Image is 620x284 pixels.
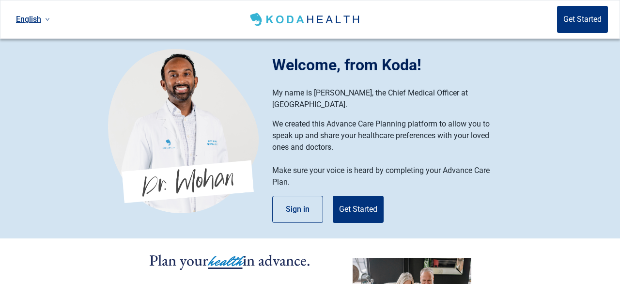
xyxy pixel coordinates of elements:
[12,11,54,27] a: Current language: English
[333,196,384,223] button: Get Started
[272,165,502,188] p: Make sure your voice is heard by completing your Advance Care Plan.
[243,250,310,270] span: in advance.
[45,17,50,22] span: down
[108,48,259,213] img: Koda Health
[272,53,512,77] h1: Welcome, from Koda!
[272,87,502,110] p: My name is [PERSON_NAME], the Chief Medical Officer at [GEOGRAPHIC_DATA].
[149,250,208,270] span: Plan your
[272,118,502,153] p: We created this Advance Care Planning platform to allow you to speak up and share your healthcare...
[557,6,608,33] button: Get Started
[208,251,243,272] span: health
[272,196,323,223] button: Sign in
[248,12,363,27] img: Koda Health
